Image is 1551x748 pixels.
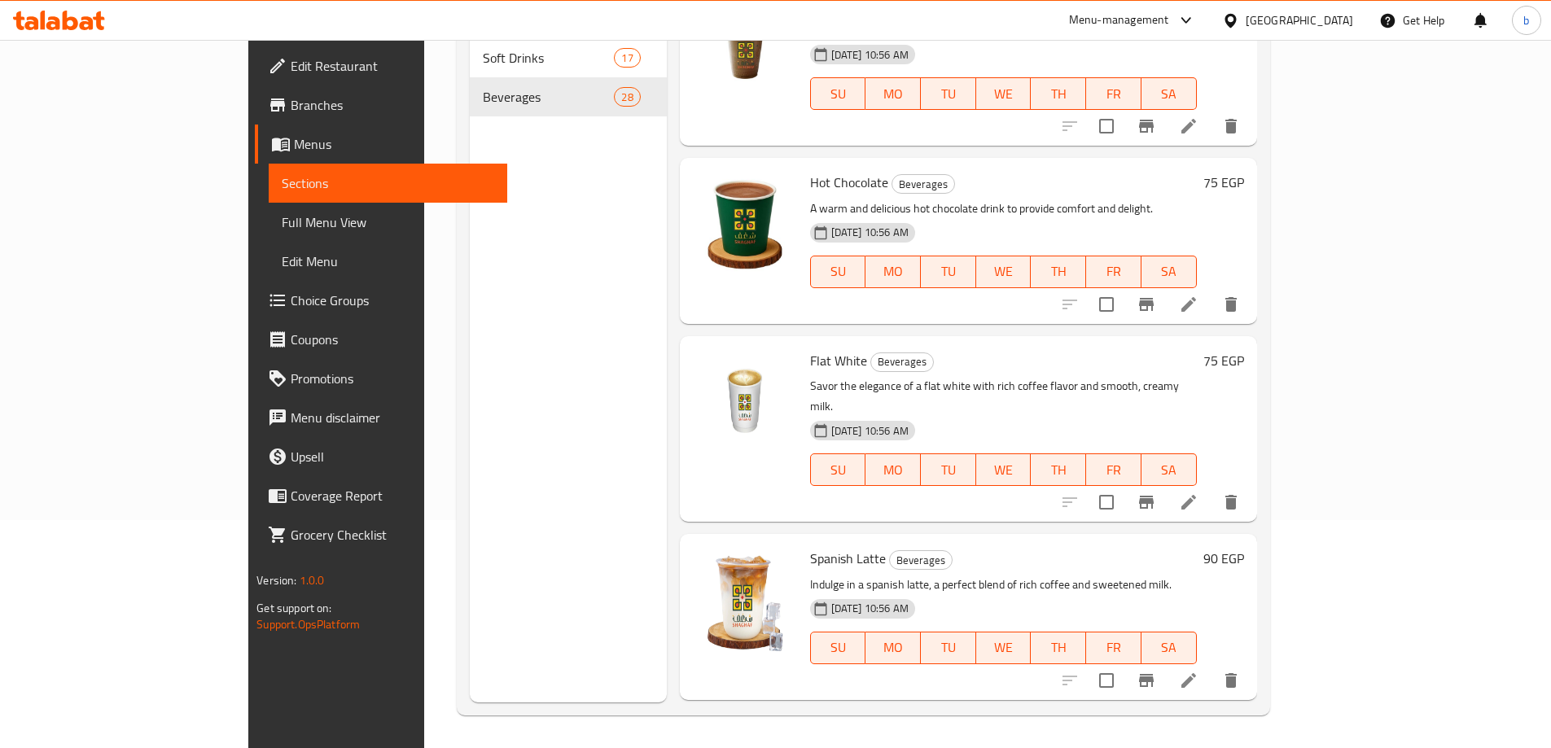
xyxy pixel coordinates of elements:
button: MO [865,453,921,486]
span: Coverage Report [291,486,494,505]
span: SU [817,636,860,659]
p: Savor the elegance of a flat white with rich coffee flavor and smooth, creamy milk. [810,376,1197,417]
button: SA [1141,632,1197,664]
button: MO [865,77,921,110]
span: TU [927,82,970,106]
button: delete [1211,661,1251,700]
button: TU [921,453,976,486]
a: Edit menu item [1179,492,1198,512]
button: WE [976,453,1032,486]
span: Spanish Latte [810,546,886,571]
span: TH [1037,260,1080,283]
span: Branches [291,95,494,115]
span: TH [1037,636,1080,659]
a: Full Menu View [269,203,507,242]
span: Promotions [291,369,494,388]
button: TU [921,256,976,288]
button: Branch-specific-item [1127,661,1166,700]
h6: 75 EGP [1203,349,1244,372]
button: delete [1211,483,1251,522]
span: [DATE] 10:56 AM [825,47,915,63]
button: delete [1211,285,1251,324]
button: WE [976,77,1032,110]
a: Promotions [255,359,507,398]
span: SU [817,82,860,106]
span: SA [1148,458,1190,482]
span: SA [1148,260,1190,283]
span: WE [983,82,1025,106]
span: FR [1093,458,1135,482]
span: Choice Groups [291,291,494,310]
button: Branch-specific-item [1127,107,1166,146]
a: Menu disclaimer [255,398,507,437]
span: FR [1093,636,1135,659]
button: FR [1086,256,1141,288]
span: [DATE] 10:56 AM [825,601,915,616]
button: TH [1031,256,1086,288]
span: b [1523,11,1529,29]
span: TU [927,458,970,482]
span: FR [1093,260,1135,283]
span: SA [1148,636,1190,659]
a: Edit menu item [1179,671,1198,690]
span: SU [817,458,860,482]
a: Edit Menu [269,242,507,281]
button: Branch-specific-item [1127,483,1166,522]
span: TH [1037,458,1080,482]
span: TU [927,260,970,283]
span: Select to update [1089,485,1124,519]
button: SA [1141,453,1197,486]
span: Beverages [483,87,614,107]
a: Edit menu item [1179,116,1198,136]
span: Get support on: [256,597,331,619]
div: [GEOGRAPHIC_DATA] [1246,11,1353,29]
span: Grocery Checklist [291,525,494,545]
span: WE [983,636,1025,659]
button: MO [865,632,921,664]
button: TH [1031,77,1086,110]
nav: Menu sections [470,32,667,123]
span: Upsell [291,447,494,466]
span: 17 [615,50,639,66]
span: Menus [294,134,494,154]
button: WE [976,632,1032,664]
span: MO [872,260,914,283]
span: Hot Chocolate [810,170,888,195]
a: Edit menu item [1179,295,1198,314]
span: WE [983,458,1025,482]
button: delete [1211,107,1251,146]
span: Select to update [1089,663,1124,698]
button: TH [1031,453,1086,486]
div: Soft Drinks17 [470,38,667,77]
span: SA [1148,82,1190,106]
span: MO [872,82,914,106]
button: SU [810,256,866,288]
span: Beverages [871,352,933,371]
a: Branches [255,85,507,125]
span: FR [1093,82,1135,106]
button: TH [1031,632,1086,664]
span: 1.0.0 [300,570,325,591]
button: SU [810,453,866,486]
button: SA [1141,77,1197,110]
img: Flat White [693,349,797,453]
button: FR [1086,453,1141,486]
div: items [614,87,640,107]
button: TU [921,77,976,110]
span: Select to update [1089,287,1124,322]
a: Coverage Report [255,476,507,515]
span: TH [1037,82,1080,106]
div: Beverages [889,550,953,570]
button: SA [1141,256,1197,288]
div: items [614,48,640,68]
h6: 90 EGP [1203,547,1244,570]
a: Sections [269,164,507,203]
button: Branch-specific-item [1127,285,1166,324]
button: SU [810,632,866,664]
span: Soft Drinks [483,48,614,68]
span: Edit Restaurant [291,56,494,76]
span: MO [872,458,914,482]
p: Indulge in a spanish latte, a perfect blend of rich coffee and sweetened milk. [810,575,1197,595]
button: FR [1086,77,1141,110]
